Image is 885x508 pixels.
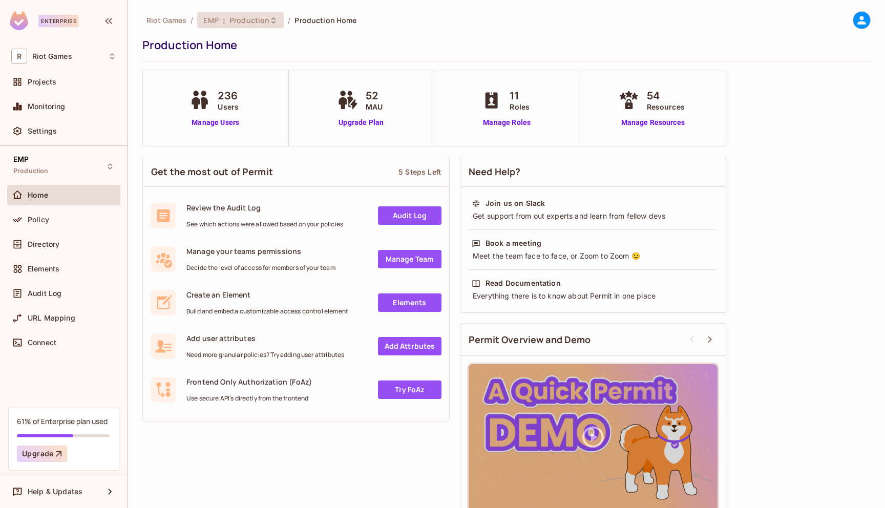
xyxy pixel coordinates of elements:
li: / [288,15,290,25]
div: Meet the team face to face, or Zoom to Zoom 😉 [472,251,714,261]
span: 54 [647,88,685,103]
a: Manage Team [378,250,441,268]
span: Monitoring [28,102,66,111]
a: Add Attrbutes [378,337,441,355]
span: Users [218,101,239,112]
span: Workspace: Riot Games [32,52,72,60]
img: SReyMgAAAABJRU5ErkJggg== [10,11,28,30]
span: EMP [203,15,218,25]
span: Projects [28,78,56,86]
span: 236 [218,88,239,103]
div: Read Documentation [486,278,561,288]
span: 11 [510,88,530,103]
span: Need Help? [469,165,521,178]
span: Permit Overview and Demo [469,333,591,346]
span: See which actions were allowed based on your policies [186,220,343,228]
span: Frontend Only Authorization (FoAz) [186,377,312,387]
span: Production Home [294,15,356,25]
a: Manage Roles [479,117,535,128]
a: Manage Resources [616,117,690,128]
div: Join us on Slack [486,198,545,208]
a: Audit Log [378,206,441,225]
div: Production Home [142,37,866,53]
span: Roles [510,101,530,112]
span: Get the most out of Permit [151,165,273,178]
a: Upgrade Plan [335,117,388,128]
span: 52 [366,88,383,103]
span: MAU [366,101,383,112]
span: Production [229,15,269,25]
span: R [11,49,27,63]
span: Resources [647,101,685,112]
span: URL Mapping [28,314,75,322]
button: Upgrade [17,446,67,462]
span: Connect [28,338,56,347]
a: Manage Users [187,117,244,128]
span: Settings [28,127,57,135]
span: Decide the level of access for members of your team [186,264,335,272]
span: Create an Element [186,290,348,300]
div: 5 Steps Left [398,167,441,177]
span: Production [13,167,49,175]
span: Review the Audit Log [186,203,343,213]
span: Policy [28,216,49,224]
div: Book a meeting [486,238,541,248]
span: Need more granular policies? Try adding user attributes [186,351,344,359]
span: Home [28,191,49,199]
div: Get support from out experts and learn from fellow devs [472,211,714,221]
span: Help & Updates [28,488,82,496]
div: Everything there is to know about Permit in one place [472,291,714,301]
a: Elements [378,293,441,312]
span: the active workspace [146,15,186,25]
div: 61% of Enterprise plan used [17,416,108,426]
span: EMP [13,155,29,163]
span: Audit Log [28,289,61,298]
span: Manage your teams permissions [186,246,335,256]
span: Elements [28,265,59,273]
div: Enterprise [38,15,78,27]
span: : [222,16,226,25]
span: Directory [28,240,59,248]
li: / [191,15,193,25]
span: Build and embed a customizable access control element [186,307,348,315]
span: Use secure API's directly from the frontend [186,394,312,403]
span: Add user attributes [186,333,344,343]
a: Try FoAz [378,380,441,399]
